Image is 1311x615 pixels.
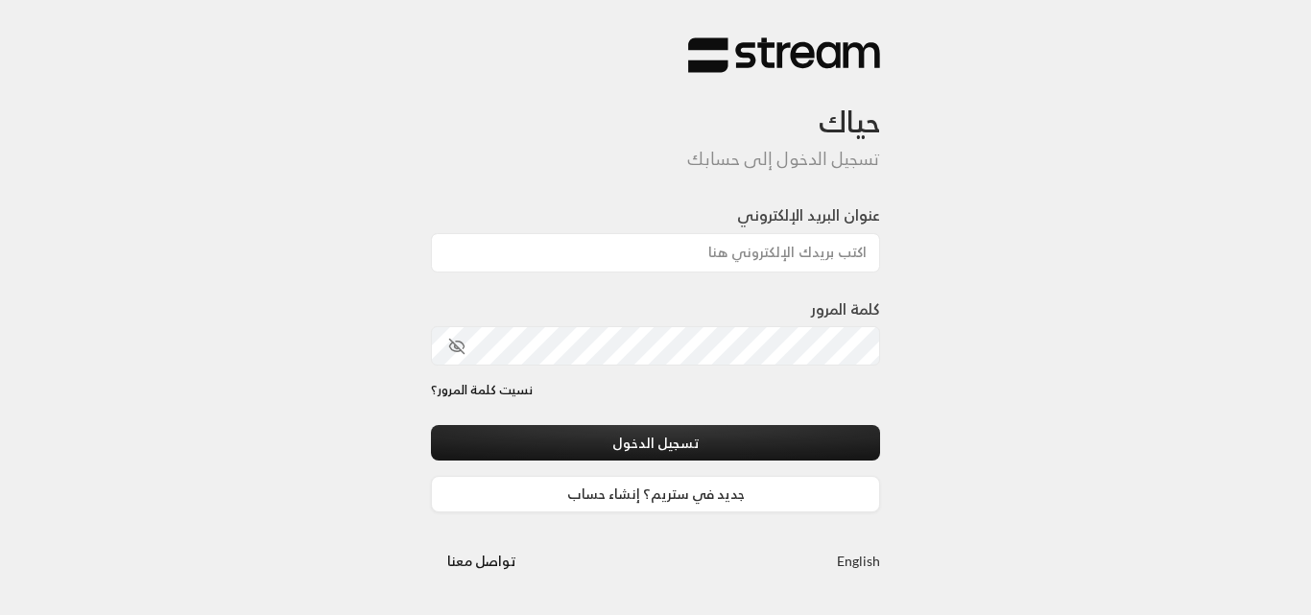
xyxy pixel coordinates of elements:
h3: حياك [431,74,880,140]
a: نسيت كلمة المرور؟ [431,381,533,400]
button: تسجيل الدخول [431,425,880,461]
a: English [837,543,880,579]
button: toggle password visibility [441,330,473,363]
h5: تسجيل الدخول إلى حسابك [431,149,880,170]
button: تواصل معنا [431,543,532,579]
img: Stream Logo [688,36,880,74]
a: تواصل معنا [431,549,532,573]
a: جديد في ستريم؟ إنشاء حساب [431,476,880,511]
label: عنوان البريد الإلكتروني [737,203,880,226]
input: اكتب بريدك الإلكتروني هنا [431,233,880,272]
label: كلمة المرور [811,297,880,320]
